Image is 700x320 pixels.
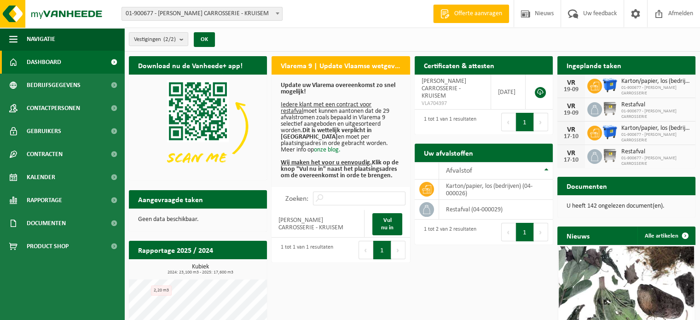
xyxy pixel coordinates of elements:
[602,124,618,140] img: WB-1100-HPE-BE-01
[562,134,580,140] div: 17-10
[133,264,267,275] h3: Kubiek
[562,157,580,163] div: 17-10
[433,5,509,23] a: Offerte aanvragen
[422,100,484,107] span: VLA704397
[534,113,548,131] button: Next
[602,77,618,93] img: WB-1100-HPE-BE-01
[194,32,215,47] button: OK
[27,189,62,212] span: Rapportage
[621,156,691,167] span: 01-900677 - [PERSON_NAME] CARROSSERIE
[452,9,504,18] span: Offerte aanvragen
[27,120,61,143] span: Gebruikers
[419,112,476,132] div: 1 tot 1 van 1 resultaten
[516,113,534,131] button: 1
[129,190,212,208] h2: Aangevraagde taken
[562,79,580,87] div: VR
[562,103,580,110] div: VR
[415,56,503,74] h2: Certificaten & attesten
[129,241,222,259] h2: Rapportage 2025 / 2024
[314,146,341,153] a: onze blog.
[562,110,580,116] div: 19-09
[419,222,476,242] div: 1 tot 2 van 2 resultaten
[602,101,618,116] img: WB-1100-GAL-GY-02
[621,132,691,143] span: 01-900677 - [PERSON_NAME] CARROSSERIE
[27,212,66,235] span: Documenten
[151,285,172,296] div: 2,20 m3
[122,7,282,20] span: 01-900677 - DE KETELE JOHAN CARROSSERIE - KRUISEM
[562,126,580,134] div: VR
[439,200,553,220] td: restafval (04-000029)
[281,159,372,166] u: Wij maken het voor u eenvoudig.
[359,241,373,259] button: Previous
[281,101,371,115] u: Iedere klant met een contract voor restafval
[276,240,333,260] div: 1 tot 1 van 1 resultaten
[391,241,405,259] button: Next
[557,227,599,244] h2: Nieuws
[491,75,526,110] td: [DATE]
[163,36,176,42] count: (2/2)
[637,227,694,245] a: Alle artikelen
[121,7,283,21] span: 01-900677 - DE KETELE JOHAN CARROSSERIE - KRUISEM
[602,148,618,163] img: WB-1100-GAL-GY-02
[567,203,686,209] p: U heeft 142 ongelezen document(en).
[534,223,548,241] button: Next
[27,74,81,97] span: Bedrijfsgegevens
[272,56,410,74] h2: Vlarema 9 | Update Vlaamse wetgeving
[446,167,472,175] span: Afvalstof
[281,127,372,140] b: Dit is wettelijk verplicht in [GEOGRAPHIC_DATA]
[439,180,553,200] td: karton/papier, los (bedrijven) (04-000026)
[129,75,267,178] img: Download de VHEPlus App
[272,210,364,238] td: [PERSON_NAME] CARROSSERIE - KRUISEM
[557,177,616,195] h2: Documenten
[129,32,188,46] button: Vestigingen(2/2)
[621,148,691,156] span: Restafval
[516,223,534,241] button: 1
[501,223,516,241] button: Previous
[285,195,308,203] label: Zoeken:
[501,113,516,131] button: Previous
[27,235,69,258] span: Product Shop
[557,56,631,74] h2: Ingeplande taken
[27,28,55,51] span: Navigatie
[621,109,691,120] span: 01-900677 - [PERSON_NAME] CARROSSERIE
[621,101,691,109] span: Restafval
[562,87,580,93] div: 19-09
[133,270,267,275] span: 2024: 23,100 m3 - 2025: 17,600 m3
[138,216,258,223] p: Geen data beschikbaar.
[27,97,80,120] span: Contactpersonen
[27,143,63,166] span: Contracten
[281,159,399,179] b: Klik op de knop "Vul nu in" naast het plaatsingsadres om de overeenkomst in orde te brengen.
[621,125,691,132] span: Karton/papier, los (bedrijven)
[373,241,391,259] button: 1
[27,166,55,189] span: Kalender
[198,259,266,277] a: Bekijk rapportage
[372,213,402,235] a: Vul nu in
[129,56,252,74] h2: Download nu de Vanheede+ app!
[422,78,466,99] span: [PERSON_NAME] CARROSSERIE - KRUISEM
[415,144,482,162] h2: Uw afvalstoffen
[27,51,61,74] span: Dashboard
[562,150,580,157] div: VR
[281,82,395,95] b: Update uw Vlarema overeenkomst zo snel mogelijk!
[281,82,400,179] p: moet kunnen aantonen dat de 29 afvalstromen zoals bepaald in Vlarema 9 selectief aangeboden en ui...
[621,85,691,96] span: 01-900677 - [PERSON_NAME] CARROSSERIE
[621,78,691,85] span: Karton/papier, los (bedrijven)
[134,33,176,47] span: Vestigingen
